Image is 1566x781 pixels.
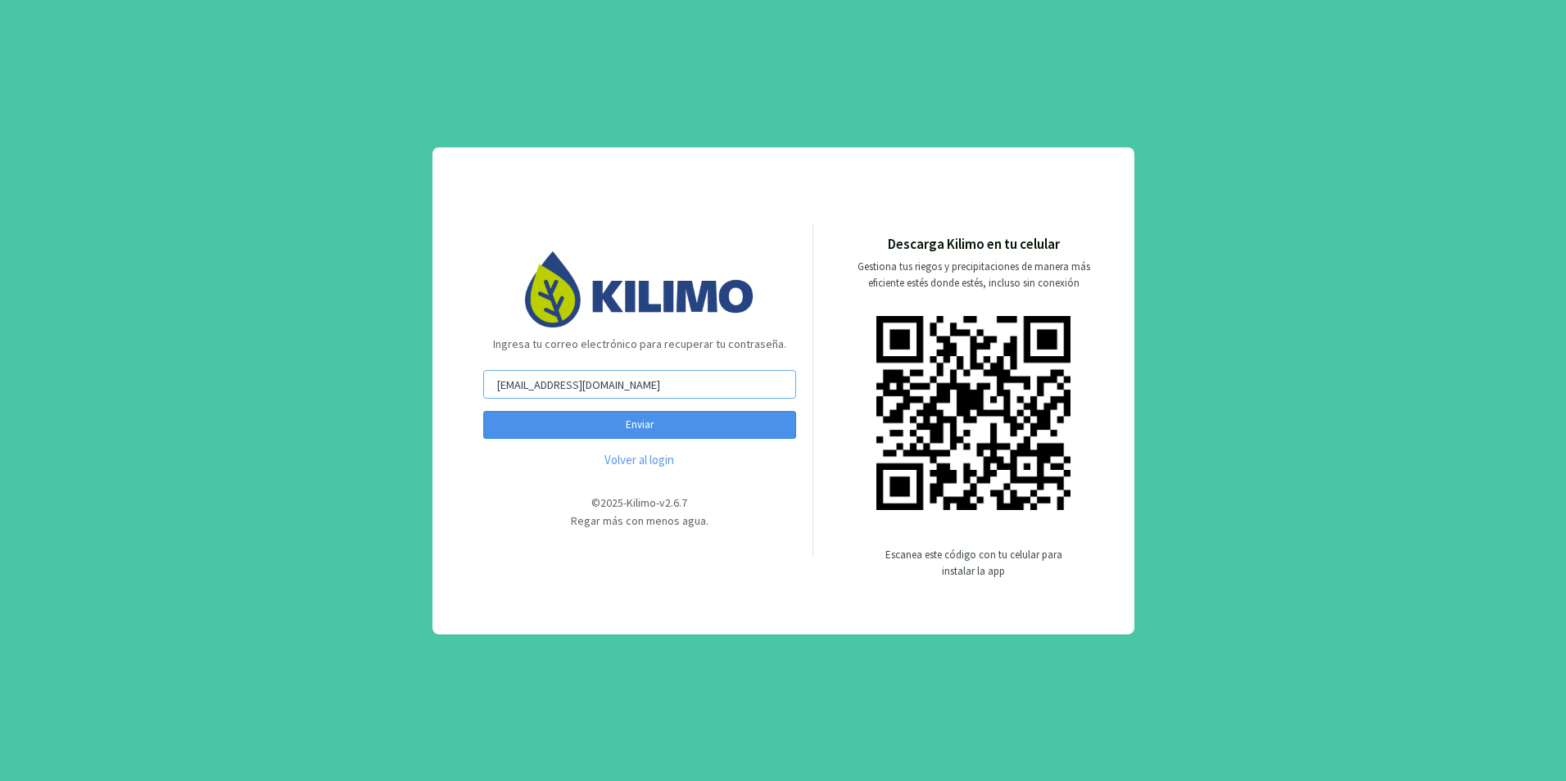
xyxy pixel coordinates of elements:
[623,495,627,510] span: -
[483,327,796,361] p: Ingresa tu correo electrónico para recuperar tu contraseña.
[884,547,1064,580] p: Escanea este código con tu celular para instalar la app
[627,495,656,510] span: Kilimo
[876,316,1070,510] img: qr code
[483,370,796,399] input: Inserte su Email
[571,513,708,528] span: Regar más con menos agua.
[483,451,796,470] a: Volver al login
[656,495,659,510] span: -
[659,495,687,510] span: v2.6.7
[525,251,754,327] img: Image
[591,495,600,510] span: ©
[483,411,796,439] button: Enviar
[888,234,1060,255] p: Descarga Kilimo en tu celular
[600,495,623,510] span: 2025
[848,259,1100,291] p: Gestiona tus riegos y precipitaciones de manera más eficiente estés donde estés, incluso sin cone...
